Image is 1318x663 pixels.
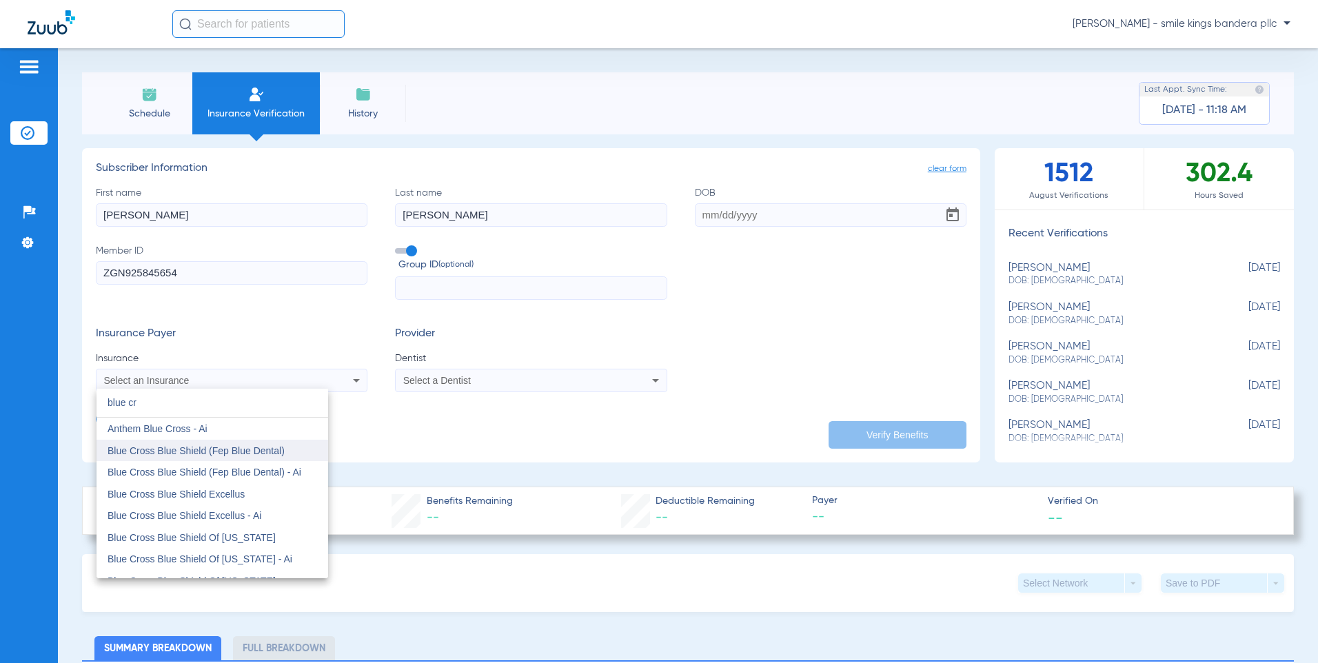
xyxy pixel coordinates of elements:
span: Blue Cross Blue Shield (Fep Blue Dental) - Ai [108,467,301,478]
span: Anthem Blue Cross - Ai [108,423,207,434]
span: Blue Cross Blue Shield (Fep Blue Dental) [108,445,285,456]
input: dropdown search [97,389,328,417]
iframe: Chat Widget [1249,597,1318,663]
span: Blue Cross Blue Shield Excellus [108,489,245,500]
span: Blue Cross Blue Shield Of [US_STATE] - Ai [108,553,292,564]
span: Blue Cross Blue Shield Of [US_STATE] [108,532,276,543]
span: Blue Cross Blue Shield Excellus - Ai [108,510,261,521]
span: Blue Cross Blue Shield Of [US_STATE] [108,575,276,586]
